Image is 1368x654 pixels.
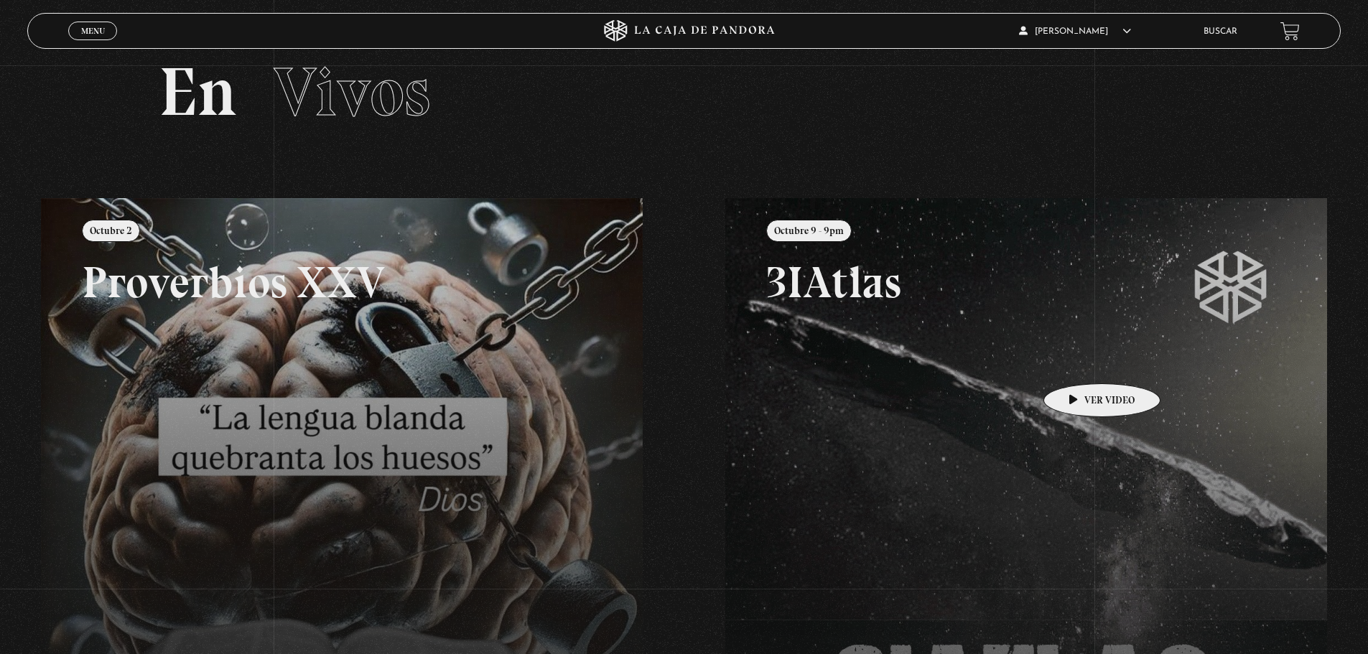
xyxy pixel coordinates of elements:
a: View your shopping cart [1280,22,1300,41]
a: Buscar [1204,27,1237,36]
span: [PERSON_NAME] [1019,27,1131,36]
span: Vivos [274,51,430,133]
span: Menu [81,27,105,35]
span: Cerrar [76,39,110,49]
h2: En [159,58,1209,126]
